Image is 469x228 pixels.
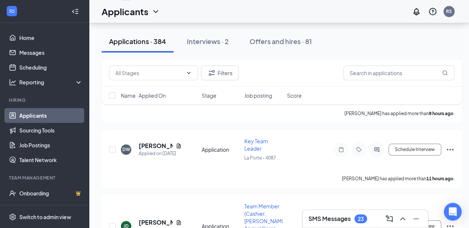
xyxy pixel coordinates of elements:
svg: Analysis [9,78,16,86]
p: [PERSON_NAME] has applied more than . [342,175,455,182]
svg: Document [176,219,182,225]
a: Sourcing Tools [19,123,83,138]
svg: Note [337,147,346,152]
h5: [PERSON_NAME] [139,218,173,227]
a: Job Postings [19,138,83,152]
p: [PERSON_NAME] has applied more than . [344,110,455,117]
div: Reporting [19,78,83,86]
svg: QuestionInfo [428,7,437,16]
svg: Tag [354,147,363,152]
h1: Applicants [102,5,148,18]
input: All Stages [115,69,183,77]
a: Scheduling [19,60,83,75]
svg: Document [176,143,182,149]
h3: SMS Messages [308,215,351,223]
button: ChevronUp [397,213,409,225]
a: Messages [19,45,83,60]
button: Minimize [410,213,422,225]
a: OnboardingCrown [19,186,83,201]
h5: [PERSON_NAME] [139,142,173,150]
div: Applied on [DATE] [139,150,182,157]
div: 23 [358,216,364,222]
b: 8 hours ago [429,111,453,116]
svg: Notifications [412,7,421,16]
input: Search in applications [343,66,455,80]
div: Application [202,146,240,153]
svg: WorkstreamLogo [8,7,16,15]
button: Schedule Interview [389,144,441,155]
span: Job posting [244,92,272,99]
svg: ChevronUp [398,214,407,223]
span: Score [287,92,302,99]
span: La Porte - 4087 [244,155,276,161]
div: Open Intercom Messenger [444,203,462,221]
svg: ActiveChat [372,147,381,152]
a: Home [19,30,83,45]
svg: Ellipses [446,145,455,154]
div: Offers and hires · 81 [250,37,312,46]
a: Applicants [19,108,83,123]
svg: ComposeMessage [385,214,394,223]
div: DW [122,146,130,152]
a: TeamCrown [19,201,83,215]
b: 11 hours ago [426,176,453,181]
svg: MagnifyingGlass [442,70,448,76]
a: Talent Network [19,152,83,167]
div: Interviews · 2 [187,37,229,46]
span: Name · Applied On [121,92,166,99]
span: Stage [202,92,217,99]
button: ComposeMessage [383,213,395,225]
svg: ChevronDown [186,70,192,76]
svg: Settings [9,213,16,221]
button: Filter Filters [201,66,239,80]
svg: ChevronDown [151,7,160,16]
div: Switch to admin view [19,213,71,221]
svg: Collapse [72,8,79,15]
span: Key Team Leader [244,138,268,152]
div: Applications · 384 [109,37,166,46]
svg: Minimize [412,214,420,223]
div: RS [446,8,452,14]
svg: Filter [207,68,216,77]
div: Team Management [9,175,81,181]
div: Hiring [9,97,81,103]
